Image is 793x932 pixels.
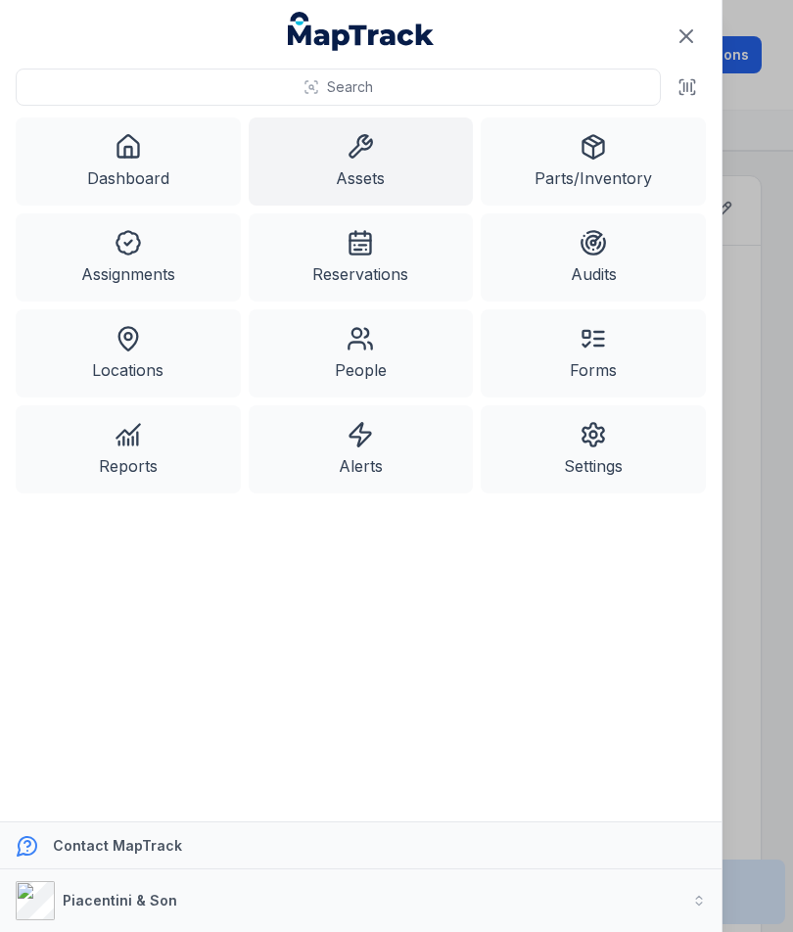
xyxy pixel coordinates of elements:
a: Parts/Inventory [481,117,706,206]
a: Reservations [249,213,474,302]
a: People [249,309,474,397]
a: Locations [16,309,241,397]
a: Assignments [16,213,241,302]
a: Assets [249,117,474,206]
strong: Piacentini & Son [63,892,177,909]
a: Settings [481,405,706,493]
a: Audits [481,213,706,302]
span: Search [327,77,373,97]
a: Alerts [249,405,474,493]
strong: Contact MapTrack [53,837,182,854]
button: Search [16,69,661,106]
a: Reports [16,405,241,493]
button: Close navigation [666,16,707,57]
a: Dashboard [16,117,241,206]
a: Forms [481,309,706,397]
a: MapTrack [288,12,435,51]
